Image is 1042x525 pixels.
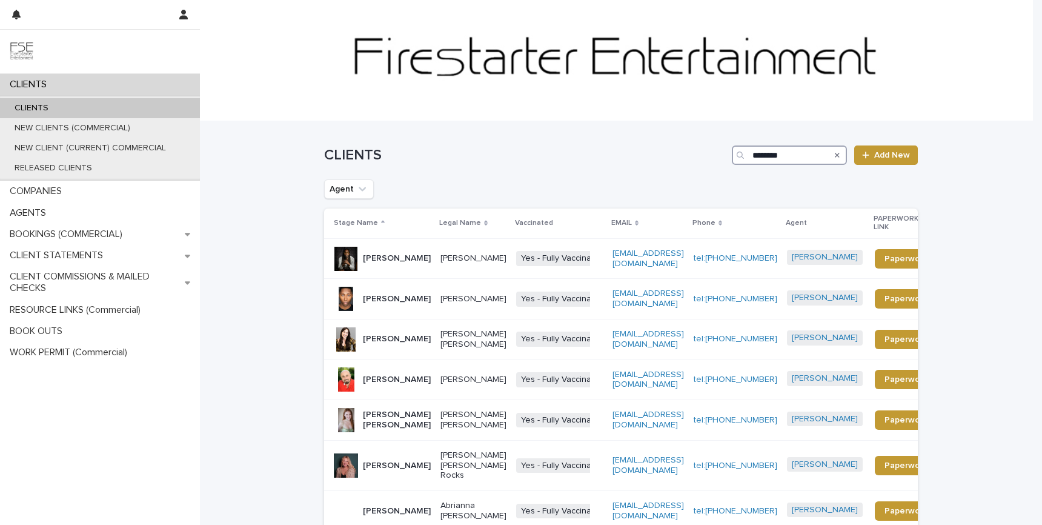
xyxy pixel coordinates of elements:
[324,319,957,359] tr: [PERSON_NAME][PERSON_NAME] [PERSON_NAME]Yes - Fully Vaccinated[EMAIL_ADDRESS][DOMAIN_NAME]tel:[PH...
[792,252,858,262] a: [PERSON_NAME]
[440,294,506,304] p: [PERSON_NAME]
[363,506,431,517] p: [PERSON_NAME]
[792,460,858,470] a: [PERSON_NAME]
[875,370,937,389] a: Paperwork
[515,216,553,230] p: Vaccinated
[694,416,777,424] a: tel:[PHONE_NUMBER]
[440,253,506,264] p: [PERSON_NAME]
[516,504,609,519] span: Yes - Fully Vaccinated
[440,450,506,481] p: [PERSON_NAME] [PERSON_NAME] Rocks
[324,279,957,319] tr: [PERSON_NAME][PERSON_NAME]Yes - Fully Vaccinated[EMAIL_ADDRESS][DOMAIN_NAME]tel:[PHONE_NUMBER][PE...
[854,145,918,165] a: Add New
[612,370,684,389] a: [EMAIL_ADDRESS][DOMAIN_NAME]
[792,333,858,343] a: [PERSON_NAME]
[324,147,727,164] h1: CLIENTS
[884,375,928,384] span: Paperwork
[884,335,928,344] span: Paperwork
[5,103,58,113] p: CLIENTS
[874,151,910,159] span: Add New
[612,456,684,475] a: [EMAIL_ADDRESS][DOMAIN_NAME]
[694,507,777,515] a: tel:[PHONE_NUMBER]
[884,295,928,303] span: Paperwork
[440,410,506,430] p: [PERSON_NAME] [PERSON_NAME]
[694,295,777,303] a: tel:[PHONE_NUMBER]
[5,250,113,261] p: CLIENT STATEMENTS
[694,254,777,262] a: tel:[PHONE_NUMBER]
[5,229,132,240] p: BOOKINGS (COMMERCIAL)
[5,304,150,316] p: RESOURCE LINKS (Commercial)
[5,143,176,153] p: NEW CLIENT (CURRENT) COMMERCIAL
[694,335,777,343] a: tel:[PHONE_NUMBER]
[440,501,506,521] p: Abrianna [PERSON_NAME]
[440,329,506,350] p: [PERSON_NAME] [PERSON_NAME]
[324,238,957,279] tr: [PERSON_NAME][PERSON_NAME]Yes - Fully Vaccinated[EMAIL_ADDRESS][DOMAIN_NAME]tel:[PHONE_NUMBER][PE...
[440,375,506,385] p: [PERSON_NAME]
[884,507,928,515] span: Paperwork
[875,410,937,430] a: Paperwork
[5,326,72,337] p: BOOK OUTS
[792,373,858,384] a: [PERSON_NAME]
[694,375,777,384] a: tel:[PHONE_NUMBER]
[875,330,937,349] a: Paperwork
[884,255,928,263] span: Paperwork
[884,416,928,424] span: Paperwork
[612,410,684,429] a: [EMAIL_ADDRESS][DOMAIN_NAME]
[875,289,937,309] a: Paperwork
[5,123,140,133] p: NEW CLIENTS (COMMERCIAL)
[612,289,684,308] a: [EMAIL_ADDRESS][DOMAIN_NAME]
[334,216,378,230] p: Stage Name
[516,332,609,347] span: Yes - Fully Vaccinated
[324,359,957,400] tr: [PERSON_NAME][PERSON_NAME]Yes - Fully Vaccinated[EMAIL_ADDRESS][DOMAIN_NAME]tel:[PHONE_NUMBER][PE...
[5,271,185,294] p: CLIENT COMMISSIONS & MAILED CHECKS
[611,216,632,230] p: EMAIL
[516,251,609,266] span: Yes - Fully Vaccinated
[5,163,102,173] p: RELEASED CLIENTS
[792,293,858,303] a: [PERSON_NAME]
[5,186,71,197] p: COMPANIES
[363,253,431,264] p: [PERSON_NAME]
[884,461,928,470] span: Paperwork
[612,249,684,268] a: [EMAIL_ADDRESS][DOMAIN_NAME]
[5,79,56,90] p: CLIENTS
[363,294,431,304] p: [PERSON_NAME]
[792,414,858,424] a: [PERSON_NAME]
[5,207,56,219] p: AGENTS
[516,292,609,307] span: Yes - Fully Vaccinated
[363,375,431,385] p: [PERSON_NAME]
[694,461,777,470] a: tel:[PHONE_NUMBER]
[5,347,137,358] p: WORK PERMIT (Commercial)
[324,179,374,199] button: Agent
[516,372,609,387] span: Yes - Fully Vaccinated
[516,413,609,428] span: Yes - Fully Vaccinated
[875,456,937,475] a: Paperwork
[439,216,481,230] p: Legal Name
[786,216,807,230] p: Agent
[324,440,957,490] tr: [PERSON_NAME][PERSON_NAME] [PERSON_NAME] RocksYes - Fully Vaccinated[EMAIL_ADDRESS][DOMAIN_NAME]t...
[516,458,609,473] span: Yes - Fully Vaccinated
[874,212,931,235] p: PAPERWORK LINK
[10,39,34,64] img: 9JgRvJ3ETPGCJDhvPVA5
[692,216,715,230] p: Phone
[612,330,684,349] a: [EMAIL_ADDRESS][DOMAIN_NAME]
[792,505,858,515] a: [PERSON_NAME]
[363,461,431,471] p: [PERSON_NAME]
[363,410,431,430] p: [PERSON_NAME] [PERSON_NAME]
[363,334,431,344] p: [PERSON_NAME]
[875,249,937,269] a: Paperwork
[732,145,847,165] input: Search
[875,501,937,521] a: Paperwork
[324,400,957,441] tr: [PERSON_NAME] [PERSON_NAME][PERSON_NAME] [PERSON_NAME]Yes - Fully Vaccinated[EMAIL_ADDRESS][DOMAI...
[612,501,684,520] a: [EMAIL_ADDRESS][DOMAIN_NAME]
